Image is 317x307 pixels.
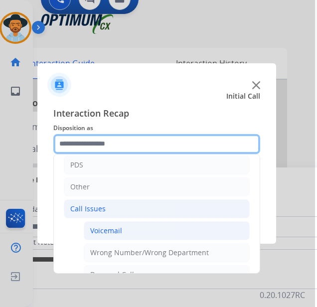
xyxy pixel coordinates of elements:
[47,73,71,97] img: contactIcon
[90,270,134,280] div: Dropped Call
[70,204,106,214] div: Call Issues
[90,226,122,236] div: Voicemail
[260,289,305,301] p: 0.20.1027RC
[53,106,260,122] span: Interaction Recap
[226,91,260,101] span: Initial Call
[90,248,209,258] div: Wrong Number/Wrong Department
[70,160,83,170] div: PDS
[70,182,90,192] div: Other
[53,122,260,134] span: Disposition as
